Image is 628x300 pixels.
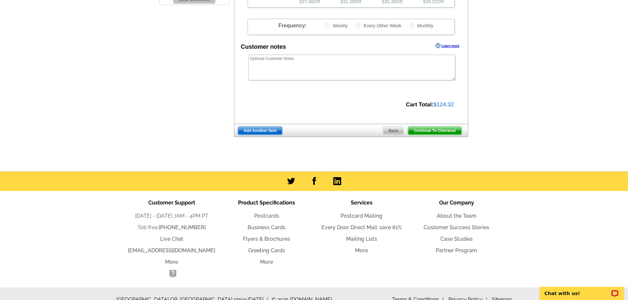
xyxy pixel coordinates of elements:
[243,236,290,242] a: Flyers & Brochures
[238,200,295,206] span: Product Specifications
[435,43,459,48] a: Learn more
[434,101,454,108] span: $124.32
[424,224,489,231] a: Customer Success Stories
[439,200,474,206] span: Our Company
[351,200,373,206] span: Services
[341,213,382,219] a: Postcard Mailing
[238,126,283,135] a: Add Another Item
[324,22,348,29] label: Weekly
[159,224,206,231] a: [PHONE_NUMBER]
[440,236,473,242] a: Case Studies
[410,23,414,27] input: Monthly
[148,200,195,206] span: Customer Support
[241,42,286,51] div: Customer notes
[160,236,183,242] a: Live Chat
[535,279,628,300] iframe: LiveChat chat widget
[355,247,368,254] a: More
[436,247,477,254] a: Partner Program
[383,127,404,135] span: Back
[165,259,178,265] a: More
[321,224,402,231] a: Every Door Direct Mail: save 81%
[346,236,377,242] a: Mailing Lists
[128,247,215,254] a: [EMAIL_ADDRESS][DOMAIN_NAME]
[409,22,434,29] label: Monthly
[238,127,282,135] span: Add Another Item
[124,212,219,220] li: [DATE] - [DATE] 7AM - 4PM PT
[355,22,401,29] label: Every Other Week
[437,213,476,219] a: About the Team
[356,23,360,27] input: Every Other Week
[124,224,219,232] li: Toll-free:
[325,23,329,27] input: Weekly
[248,224,285,231] a: Business Cards
[408,127,461,135] span: Continue To Checkout
[254,213,279,219] a: Postcards
[248,247,285,254] a: Greeting Cards
[406,101,434,108] strong: Cart Total:
[383,126,404,135] a: Back
[278,23,307,28] span: Frequency:
[260,259,273,265] a: More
